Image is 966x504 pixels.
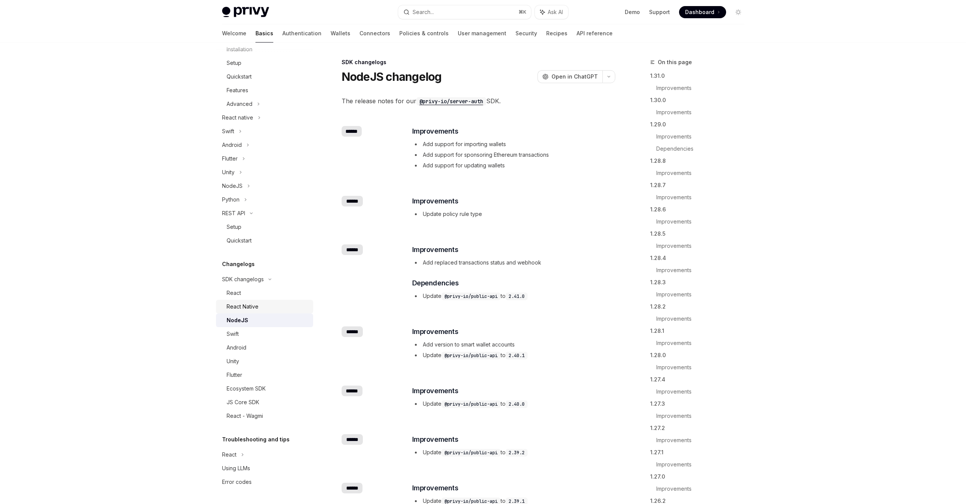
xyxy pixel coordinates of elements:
[227,72,252,81] div: Quickstart
[650,203,750,216] a: 1.28.6
[227,329,239,339] div: Swift
[216,341,313,354] a: Android
[412,448,615,457] li: Update to
[222,181,243,191] div: NodeJS
[412,209,615,219] li: Update policy rule type
[412,244,459,255] span: Improvements
[399,24,449,43] a: Policies & controls
[649,8,670,16] a: Support
[222,209,245,218] div: REST API
[413,8,434,17] div: Search...
[222,275,264,284] div: SDK changelogs
[656,82,750,94] a: Improvements
[685,8,714,16] span: Dashboard
[222,168,235,177] div: Unity
[227,236,252,245] div: Quickstart
[656,434,750,446] a: Improvements
[650,422,750,434] a: 1.27.2
[216,83,313,97] a: Features
[412,291,615,301] li: Update to
[227,316,248,325] div: NodeJS
[506,293,528,300] code: 2.41.0
[650,325,750,337] a: 1.28.1
[656,191,750,203] a: Improvements
[650,252,750,264] a: 1.28.4
[216,461,313,475] a: Using LLMs
[216,382,313,395] a: Ecosystem SDK
[222,260,255,269] h5: Changelogs
[656,361,750,373] a: Improvements
[650,301,750,313] a: 1.28.2
[222,435,290,444] h5: Troubleshooting and tips
[650,276,750,288] a: 1.28.3
[412,326,459,337] span: Improvements
[650,155,750,167] a: 1.28.8
[216,300,313,313] a: React Native
[412,340,615,349] li: Add version to smart wallet accounts
[656,216,750,228] a: Improvements
[216,234,313,247] a: Quickstart
[216,409,313,423] a: React - Wagmi
[222,195,240,204] div: Python
[656,458,750,471] a: Improvements
[412,150,615,159] li: Add support for sponsoring Ethereum transactions
[227,222,241,232] div: Setup
[732,6,744,18] button: Toggle dark mode
[222,140,242,150] div: Android
[227,384,266,393] div: Ecosystem SDK
[342,96,615,106] span: The release notes for our SDK.
[650,471,750,483] a: 1.27.0
[650,228,750,240] a: 1.28.5
[222,127,234,136] div: Swift
[518,9,526,15] span: ⌘ K
[412,126,459,137] span: Improvements
[625,8,640,16] a: Demo
[650,349,750,361] a: 1.28.0
[656,240,750,252] a: Improvements
[342,58,615,66] div: SDK changelogs
[412,351,615,360] li: Update to
[656,167,750,179] a: Improvements
[222,113,253,122] div: React native
[650,398,750,410] a: 1.27.3
[656,410,750,422] a: Improvements
[216,220,313,234] a: Setup
[577,24,613,43] a: API reference
[650,70,750,82] a: 1.31.0
[216,313,313,327] a: NodeJS
[398,5,531,19] button: Search...⌘K
[441,293,501,300] code: @privy-io/public-api
[227,58,241,68] div: Setup
[216,395,313,409] a: JS Core SDK
[227,99,252,109] div: Advanced
[222,24,246,43] a: Welcome
[656,288,750,301] a: Improvements
[506,352,528,359] code: 2.40.1
[359,24,390,43] a: Connectors
[227,86,248,95] div: Features
[342,70,442,83] h1: NodeJS changelog
[227,357,239,366] div: Unity
[416,97,486,105] a: @privy-io/server-auth
[216,70,313,83] a: Quickstart
[216,56,313,70] a: Setup
[650,179,750,191] a: 1.28.7
[282,24,321,43] a: Authentication
[412,278,459,288] span: Dependencies
[656,313,750,325] a: Improvements
[227,411,263,421] div: React - Wagmi
[515,24,537,43] a: Security
[227,302,258,311] div: React Native
[441,400,501,408] code: @privy-io/public-api
[535,5,568,19] button: Ask AI
[227,343,246,352] div: Android
[552,73,598,80] span: Open in ChatGPT
[222,7,269,17] img: light logo
[222,154,238,163] div: Flutter
[412,483,459,493] span: Improvements
[222,477,252,487] div: Error codes
[222,464,250,473] div: Using LLMs
[656,143,750,155] a: Dependencies
[658,58,692,67] span: On this page
[458,24,506,43] a: User management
